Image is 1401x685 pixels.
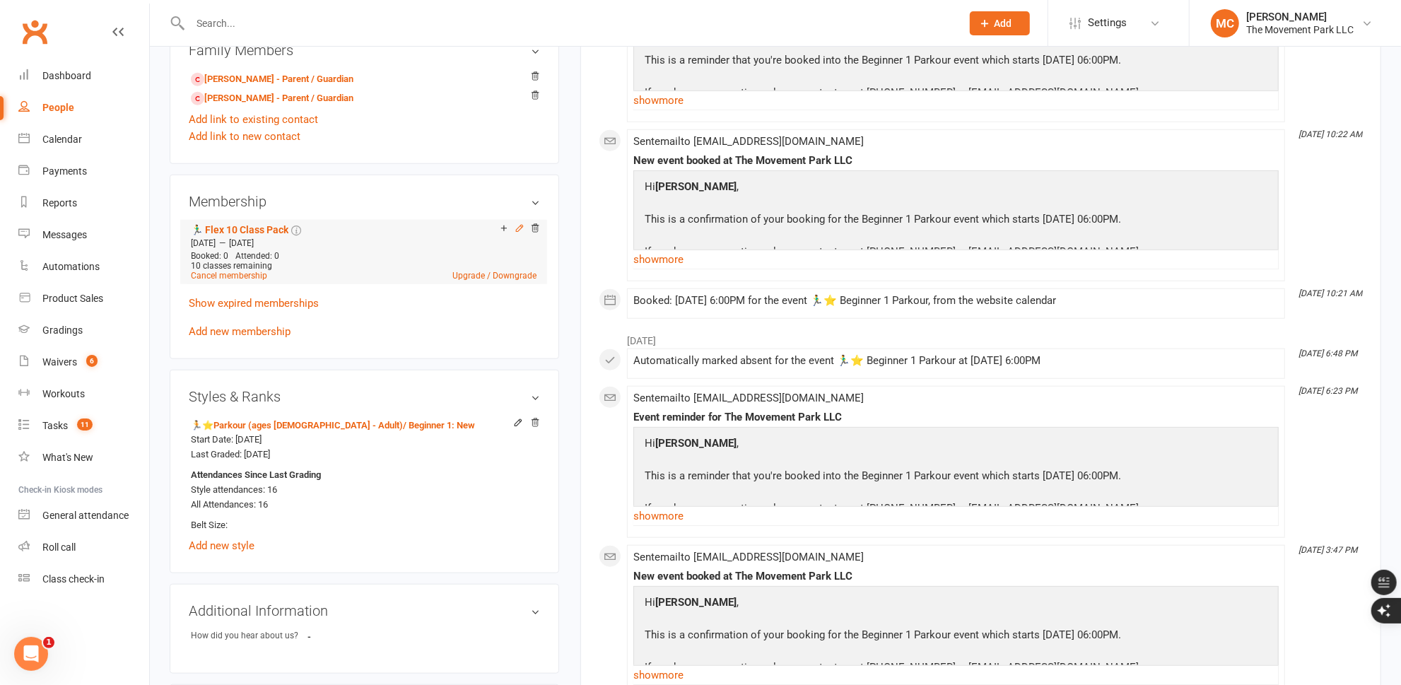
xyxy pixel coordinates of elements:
a: show more [633,506,1279,526]
div: How did you hear about us? [191,629,307,643]
div: General attendance [42,510,129,521]
div: Messages [42,229,87,240]
i: [DATE] 10:22 AM [1299,129,1362,139]
div: Event reminder for The Movement Park LLC [633,411,1279,423]
div: Automatically marked absent for the event 🏃‍♂️⭐ Beginner 1 Parkour at [DATE] 6:00PM [633,355,1279,367]
span: Style attendances: 16 [191,484,277,495]
i: [DATE] 6:23 PM [1299,386,1357,396]
strong: - [307,631,389,642]
span: Attended: 0 [235,251,279,261]
a: Add new membership [189,325,291,338]
a: Payments [18,156,149,187]
a: Add link to existing contact [189,111,318,128]
div: Dashboard [42,70,91,81]
span: Last Graded: [DATE] [191,449,270,459]
p: If you have any questions please contact us at [PHONE_NUMBER] or [EMAIL_ADDRESS][DOMAIN_NAME]. [641,659,1145,679]
div: Tasks [42,420,68,431]
a: show more [633,250,1279,269]
a: show more [633,90,1279,110]
strong: Attendances Since Last Grading [191,468,321,483]
a: 🏃⭐Parkour (ages [DEMOGRAPHIC_DATA] - Adult) [191,420,475,431]
h3: Membership [189,194,540,209]
a: General attendance kiosk mode [18,500,149,532]
input: Search... [186,13,951,33]
div: MC [1211,9,1239,37]
a: [PERSON_NAME] - Parent / Guardian [191,72,353,87]
span: 6 [86,355,98,367]
a: 🏃‍♂️ Flex 10 Class Pack [191,224,288,235]
a: Tasks 11 [18,410,149,442]
a: Roll call [18,532,149,563]
div: Roll call [42,541,76,553]
a: Workouts [18,378,149,410]
a: Add link to new contact [189,128,300,145]
p: If you have any questions please contact us at [PHONE_NUMBER] or [EMAIL_ADDRESS][DOMAIN_NAME]. [641,84,1145,105]
a: Upgrade / Downgrade [452,271,537,281]
span: Settings [1088,7,1127,39]
a: Messages [18,219,149,251]
p: This is a confirmation of your booking for the Beginner 1 Parkour event which starts [DATE] 06:00PM. [641,626,1145,647]
span: 1 [43,637,54,648]
div: People [42,102,74,113]
div: Workouts [42,388,85,399]
a: show more [633,665,1279,685]
div: Product Sales [42,293,103,304]
div: The Movement Park LLC [1246,23,1354,36]
a: [PERSON_NAME] - Parent / Guardian [191,91,353,106]
p: This is a reminder that you're booked into the Beginner 1 Parkour event which starts [DATE] 06:00PM. [641,52,1145,72]
a: Show expired memberships [189,297,319,310]
a: Calendar [18,124,149,156]
span: Start Date: [DATE] [191,434,262,445]
div: New event booked at The Movement Park LLC [633,155,1279,167]
button: Add [970,11,1030,35]
span: [DATE] [191,238,216,248]
p: This is a confirmation of your booking for the Beginner 1 Parkour event which starts [DATE] 06:00PM. [641,211,1145,231]
div: Calendar [42,134,82,145]
div: Automations [42,261,100,272]
a: Product Sales [18,283,149,315]
p: Hi , [641,178,1145,199]
div: Class check-in [42,573,105,585]
div: Reports [42,197,77,209]
h3: Family Members [189,42,540,58]
iframe: Intercom live chat [14,637,48,671]
a: Clubworx [17,14,52,49]
div: Booked: [DATE] 6:00PM for the event 🏃‍♂️⭐ Beginner 1 Parkour, from the website calendar [633,295,1279,307]
span: [DATE] [229,238,254,248]
div: Waivers [42,356,77,368]
a: Dashboard [18,60,149,92]
a: Automations [18,251,149,283]
p: If you have any questions please contact us at [PHONE_NUMBER] or [EMAIL_ADDRESS][DOMAIN_NAME]. [641,243,1145,264]
div: New event booked at The Movement Park LLC [633,570,1279,582]
p: If you have any questions please contact us at [PHONE_NUMBER] or [EMAIL_ADDRESS][DOMAIN_NAME]. [641,500,1145,520]
span: Add [995,18,1012,29]
a: Waivers 6 [18,346,149,378]
span: Sent email to [EMAIL_ADDRESS][DOMAIN_NAME] [633,392,864,404]
span: 10 classes remaining [191,261,272,271]
a: Gradings [18,315,149,346]
a: People [18,92,149,124]
strong: [PERSON_NAME] [655,596,737,609]
div: Payments [42,165,87,177]
i: [DATE] 10:21 AM [1299,288,1362,298]
span: 11 [77,418,93,431]
strong: [PERSON_NAME] [655,180,737,193]
a: Reports [18,187,149,219]
div: [PERSON_NAME] [1246,11,1354,23]
i: [DATE] 3:47 PM [1299,545,1357,555]
span: Sent email to [EMAIL_ADDRESS][DOMAIN_NAME] [633,135,864,148]
p: Hi , [641,594,1145,614]
a: Cancel membership [191,271,267,281]
p: Hi , [641,435,1145,455]
p: This is a reminder that you're booked into the Beginner 1 Parkour event which starts [DATE] 06:00PM. [641,467,1145,488]
li: [DATE] [599,326,1363,349]
a: Add new style [189,539,254,552]
h3: Styles & Ranks [189,389,540,404]
span: / Beginner 1: New [403,420,475,431]
a: Class kiosk mode [18,563,149,595]
span: All Attendances: 16 [191,499,268,510]
div: — [187,238,540,249]
div: Gradings [42,324,83,336]
span: Belt Size: [191,520,228,530]
div: What's New [42,452,93,463]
